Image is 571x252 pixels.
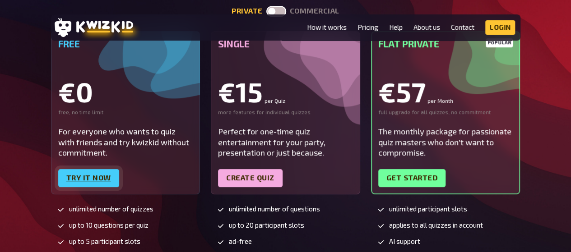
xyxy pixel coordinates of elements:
a: Get started [378,169,446,187]
span: unlimited participant slots [389,205,467,213]
h5: Free [58,38,193,49]
div: full upgrade for all quizzes, no commitment [378,109,513,116]
span: unlimited number of quizzes [69,205,153,213]
a: Try it now [58,169,119,187]
span: up to 5 participant slots [69,238,140,245]
div: Perfect for one-time quiz entertainment for your party, presentation or just because. [218,126,353,158]
div: €0 [58,78,193,105]
div: For everyone who wants to quiz with friends and try kwizkid without commitment. [58,126,193,158]
div: more features for individual quizzes [218,109,353,116]
span: ad-free [229,238,252,245]
a: Contact [451,23,474,31]
button: private [232,7,263,15]
small: per Month [427,98,453,103]
a: Pricing [357,23,378,31]
span: unlimited number of questions [229,205,320,213]
a: Create quiz [218,169,283,187]
a: Login [485,20,515,35]
a: How it works [307,23,347,31]
small: per Quiz [265,98,285,103]
div: €15 [218,78,353,105]
button: commercial [290,7,339,15]
div: The monthly package for passionate quiz masters who don't want to compromise. [378,126,513,158]
span: up to 10 questions per quiz [69,221,149,229]
span: AI support [389,238,420,245]
h5: Single [218,38,353,49]
div: €57 [378,78,513,105]
h5: Flat Private [378,38,513,49]
a: Help [389,23,403,31]
span: up to 20 participant slots [229,221,304,229]
a: About us [413,23,440,31]
div: free, no time limit [58,109,193,116]
span: applies to all quizzes in account [389,221,483,229]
